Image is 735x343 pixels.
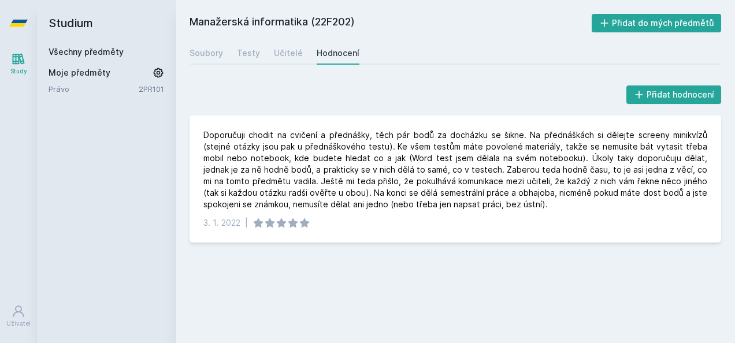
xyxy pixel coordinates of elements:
[2,299,35,334] a: Uživatel
[6,319,31,328] div: Uživatel
[2,46,35,81] a: Study
[190,42,223,65] a: Soubory
[274,47,303,59] div: Učitelé
[274,42,303,65] a: Učitelé
[237,42,260,65] a: Testy
[49,67,110,79] span: Moje předměty
[190,14,592,32] h2: Manažerská informatika (22F202)
[203,217,240,229] div: 3. 1. 2022
[203,129,707,210] div: Doporučuji chodit na cvičení a přednášky, těch pár bodů za docházku se šikne. Na přednáškách si d...
[626,85,722,104] button: Přidat hodnocení
[237,47,260,59] div: Testy
[592,14,722,32] button: Přidat do mých předmětů
[190,47,223,59] div: Soubory
[49,83,139,95] a: Právo
[317,42,359,65] a: Hodnocení
[49,47,124,57] a: Všechny předměty
[139,84,164,94] a: 2PR101
[245,217,248,229] div: |
[10,67,27,76] div: Study
[317,47,359,59] div: Hodnocení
